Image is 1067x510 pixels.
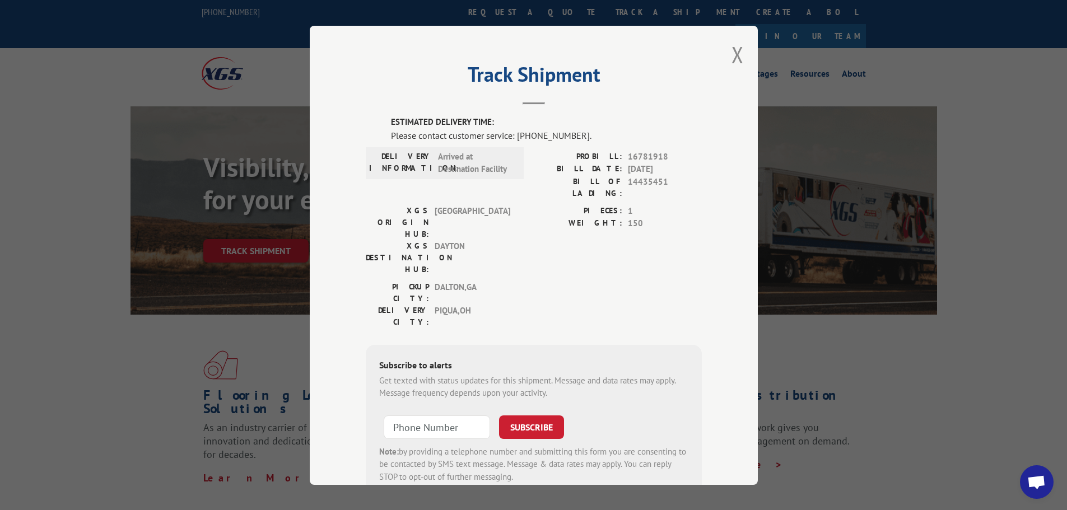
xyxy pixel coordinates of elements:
label: DELIVERY INFORMATION: [369,150,432,175]
span: 14435451 [628,175,702,199]
span: Arrived at Destination Facility [438,150,514,175]
div: by providing a telephone number and submitting this form you are consenting to be contacted by SM... [379,445,688,483]
span: 16781918 [628,150,702,163]
span: 150 [628,217,702,230]
div: Get texted with status updates for this shipment. Message and data rates may apply. Message frequ... [379,374,688,399]
span: DAYTON [435,240,510,275]
label: ESTIMATED DELIVERY TIME: [391,116,702,129]
label: BILL DATE: [534,163,622,176]
span: [DATE] [628,163,702,176]
span: 1 [628,204,702,217]
div: Open chat [1020,465,1054,499]
div: Subscribe to alerts [379,358,688,374]
span: PIQUA , OH [435,304,510,327]
input: Phone Number [384,415,490,438]
label: PROBILL: [534,150,622,163]
span: DALTON , GA [435,280,510,304]
button: Close modal [731,40,744,69]
button: SUBSCRIBE [499,415,564,438]
h2: Track Shipment [366,67,702,88]
label: PICKUP CITY: [366,280,429,304]
span: [GEOGRAPHIC_DATA] [435,204,510,240]
label: DELIVERY CITY: [366,304,429,327]
label: BILL OF LADING: [534,175,622,199]
label: PIECES: [534,204,622,217]
label: XGS DESTINATION HUB: [366,240,429,275]
div: Please contact customer service: [PHONE_NUMBER]. [391,128,702,142]
strong: Note: [379,446,399,456]
label: WEIGHT: [534,217,622,230]
label: XGS ORIGIN HUB: [366,204,429,240]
